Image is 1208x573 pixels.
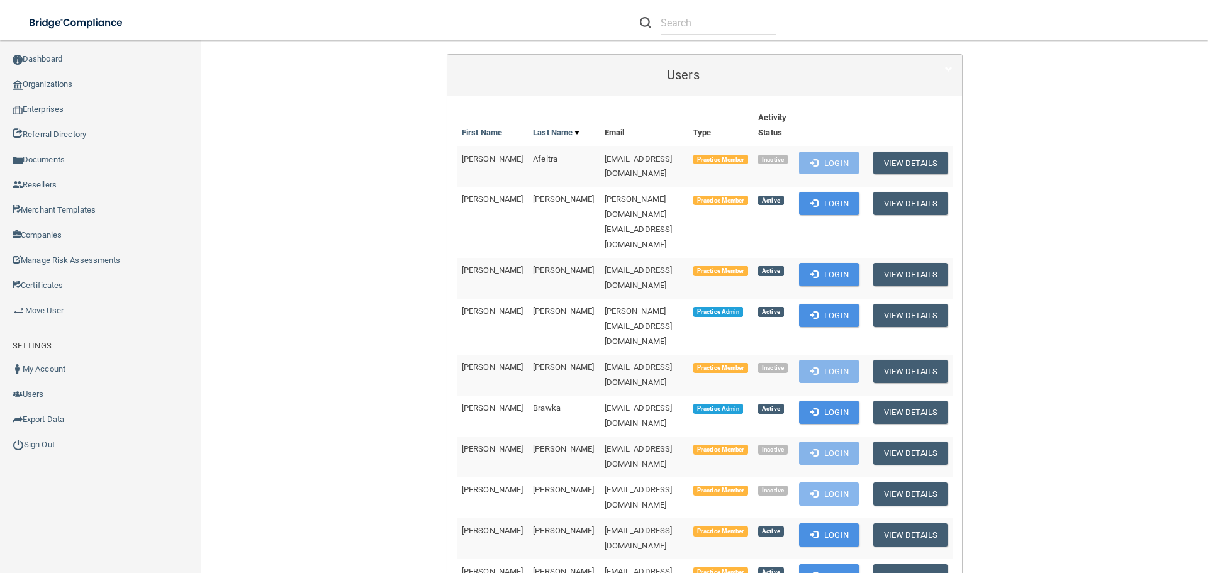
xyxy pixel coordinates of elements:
button: Login [799,263,859,286]
a: Last Name [533,125,579,140]
button: View Details [873,152,948,175]
span: Active [758,307,783,317]
button: Login [799,523,859,547]
span: [PERSON_NAME] [462,265,523,275]
span: [EMAIL_ADDRESS][DOMAIN_NAME] [605,265,673,290]
img: icon-documents.8dae5593.png [13,155,23,165]
button: View Details [873,523,948,547]
span: Active [758,196,783,206]
img: ic-search.3b580494.png [640,17,651,28]
span: Practice Admin [693,404,743,414]
span: Active [758,526,783,537]
img: ic_dashboard_dark.d01f4a41.png [13,55,23,65]
img: organization-icon.f8decf85.png [13,80,23,90]
button: View Details [873,401,948,424]
span: [PERSON_NAME] [462,154,523,164]
span: Inactive [758,363,788,373]
button: Login [799,152,859,175]
span: [PERSON_NAME] [462,444,523,453]
img: enterprise.0d942306.png [13,106,23,114]
button: View Details [873,263,948,286]
th: Activity Status [753,105,794,146]
h5: Users [457,68,910,82]
span: Brawka [533,403,561,413]
span: Practice Admin [693,307,743,317]
span: [PERSON_NAME] [533,194,594,204]
span: [EMAIL_ADDRESS][DOMAIN_NAME] [605,403,673,428]
button: Login [799,360,859,383]
span: [PERSON_NAME] [462,526,523,535]
button: View Details [873,442,948,465]
label: SETTINGS [13,338,52,353]
button: View Details [873,360,948,383]
span: [PERSON_NAME][EMAIL_ADDRESS][DOMAIN_NAME] [605,306,673,346]
th: Email [600,105,688,146]
span: [EMAIL_ADDRESS][DOMAIN_NAME] [605,485,673,509]
span: [EMAIL_ADDRESS][DOMAIN_NAME] [605,154,673,179]
span: Active [758,404,783,414]
span: [PERSON_NAME] [533,444,594,453]
th: Type [688,105,753,146]
span: Practice Member [693,155,748,165]
span: [EMAIL_ADDRESS][DOMAIN_NAME] [605,362,673,387]
span: Inactive [758,155,788,165]
span: Practice Member [693,445,748,455]
span: [PERSON_NAME] [533,265,594,275]
span: [PERSON_NAME] [462,362,523,372]
span: [PERSON_NAME] [462,306,523,316]
img: ic_reseller.de258add.png [13,180,23,190]
span: Inactive [758,445,788,455]
button: View Details [873,192,948,215]
span: Inactive [758,486,788,496]
button: View Details [873,304,948,327]
iframe: Drift Widget Chat Controller [990,484,1193,534]
span: Afeltra [533,154,557,164]
span: [PERSON_NAME] [462,485,523,494]
span: Practice Member [693,363,748,373]
img: icon-export.b9366987.png [13,414,23,425]
span: [PERSON_NAME] [533,526,594,535]
span: Practice Member [693,266,748,276]
img: ic_user_dark.df1a06c3.png [13,364,23,374]
span: [PERSON_NAME] [533,362,594,372]
span: [PERSON_NAME] [533,306,594,316]
button: Login [799,482,859,506]
button: Login [799,442,859,465]
span: Active [758,266,783,276]
a: Users [457,61,953,89]
span: Practice Member [693,196,748,206]
span: Practice Member [693,526,748,537]
input: Search [661,11,776,35]
img: bridge_compliance_login_screen.278c3ca4.svg [19,10,135,36]
span: [PERSON_NAME][DOMAIN_NAME][EMAIL_ADDRESS][DOMAIN_NAME] [605,194,673,249]
img: icon-users.e205127d.png [13,389,23,399]
span: [EMAIL_ADDRESS][DOMAIN_NAME] [605,444,673,469]
span: [EMAIL_ADDRESS][DOMAIN_NAME] [605,526,673,550]
a: First Name [462,125,502,140]
button: Login [799,401,859,424]
span: [PERSON_NAME] [462,403,523,413]
span: [PERSON_NAME] [533,485,594,494]
img: ic_power_dark.7ecde6b1.png [13,439,24,450]
span: Practice Member [693,486,748,496]
img: briefcase.64adab9b.png [13,304,25,317]
span: [PERSON_NAME] [462,194,523,204]
button: Login [799,192,859,215]
button: View Details [873,482,948,506]
button: Login [799,304,859,327]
